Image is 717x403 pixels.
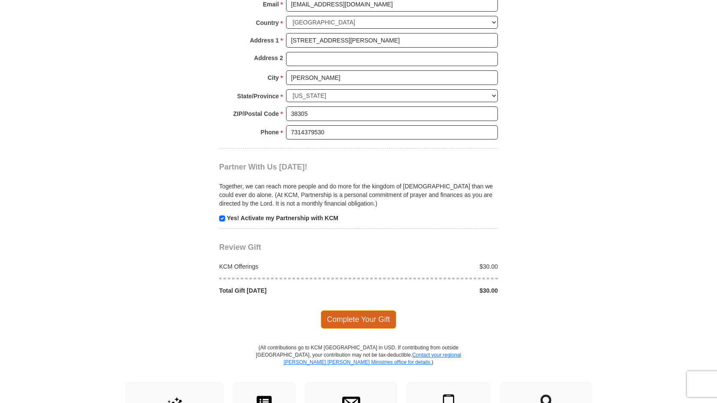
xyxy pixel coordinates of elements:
[268,72,279,84] strong: City
[254,52,283,64] strong: Address 2
[358,262,503,271] div: $30.00
[215,262,359,271] div: KCM Offerings
[256,17,279,29] strong: Country
[215,286,359,295] div: Total Gift [DATE]
[256,344,461,382] p: (All contributions go to KCM [GEOGRAPHIC_DATA] in USD. If contributing from outside [GEOGRAPHIC_D...
[219,182,498,208] p: Together, we can reach more people and do more for the kingdom of [DEMOGRAPHIC_DATA] than we coul...
[358,286,503,295] div: $30.00
[219,163,307,171] span: Partner With Us [DATE]!
[283,352,461,365] a: Contact your regional [PERSON_NAME] [PERSON_NAME] Ministries office for details.
[261,126,279,138] strong: Phone
[219,243,261,251] span: Review Gift
[321,310,397,328] span: Complete Your Gift
[233,108,279,120] strong: ZIP/Postal Code
[237,90,279,102] strong: State/Province
[250,34,279,46] strong: Address 1
[227,215,338,221] strong: Yes! Activate my Partnership with KCM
